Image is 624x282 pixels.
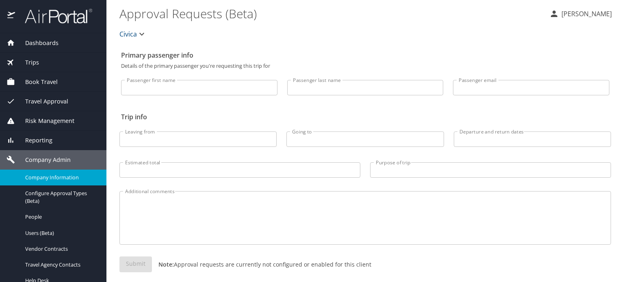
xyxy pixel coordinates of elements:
[25,213,97,221] span: People
[15,136,52,145] span: Reporting
[546,6,615,21] button: [PERSON_NAME]
[15,39,58,47] span: Dashboards
[15,58,39,67] span: Trips
[116,26,150,42] button: Civica
[25,189,97,205] span: Configure Approval Types (Beta)
[121,110,609,123] h2: Trip info
[121,49,609,62] h2: Primary passenger info
[559,9,612,19] p: [PERSON_NAME]
[16,8,92,24] img: airportal-logo.png
[15,155,71,164] span: Company Admin
[158,260,174,268] strong: Note:
[25,229,97,237] span: Users (Beta)
[15,116,74,125] span: Risk Management
[7,8,16,24] img: icon-airportal.png
[119,1,543,26] h1: Approval Requests (Beta)
[25,174,97,181] span: Company Information
[15,97,68,106] span: Travel Approval
[15,77,58,86] span: Book Travel
[121,63,609,69] p: Details of the primary passenger you're requesting this trip for
[25,261,97,269] span: Travel Agency Contacts
[152,260,371,269] p: Approval requests are currently not configured or enabled for this client
[119,28,137,40] span: Civica
[25,245,97,253] span: Vendor Contracts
